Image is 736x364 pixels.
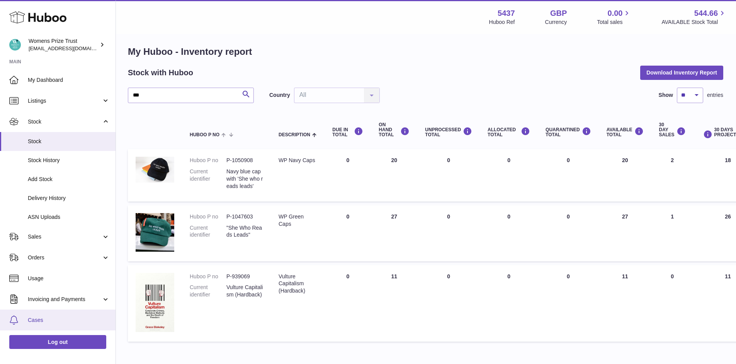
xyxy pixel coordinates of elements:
[417,149,480,201] td: 0
[651,149,694,201] td: 2
[28,118,102,125] span: Stock
[190,224,226,239] dt: Current identifier
[659,122,686,138] div: 30 DAY SALES
[128,46,723,58] h1: My Huboo - Inventory report
[279,132,310,137] span: Description
[136,157,174,183] img: product image
[28,97,102,105] span: Listings
[545,19,567,26] div: Currency
[28,138,110,145] span: Stock
[190,168,226,190] dt: Current identifier
[190,273,226,280] dt: Huboo P no
[9,335,106,349] a: Log out
[279,213,317,228] div: WP Green Caps
[28,254,102,261] span: Orders
[29,45,114,51] span: [EMAIL_ADDRESS][DOMAIN_NAME]
[28,76,110,84] span: My Dashboard
[28,275,110,282] span: Usage
[550,8,567,19] strong: GBP
[659,91,673,99] label: Show
[226,273,263,280] dd: P-939069
[597,8,631,26] a: 0.00 Total sales
[226,157,263,164] dd: P-1050908
[661,8,727,26] a: 544.66 AVAILABLE Stock Total
[371,265,417,342] td: 11
[599,149,651,201] td: 20
[498,8,515,19] strong: 5437
[597,19,631,26] span: Total sales
[28,317,110,324] span: Cases
[28,233,102,240] span: Sales
[128,68,193,78] h2: Stock with Huboo
[707,91,723,99] span: entries
[28,213,110,221] span: ASN Uploads
[28,176,110,183] span: Add Stock
[325,265,371,342] td: 0
[226,224,263,239] dd: "She Who Reads Leads"
[28,157,110,164] span: Stock History
[190,284,226,298] dt: Current identifier
[29,37,98,52] div: Womens Prize Trust
[28,195,110,202] span: Delivery History
[226,168,263,190] dd: Navy blue cap with 'She who reads leads'
[567,213,570,220] span: 0
[661,19,727,26] span: AVAILABLE Stock Total
[480,149,538,201] td: 0
[599,265,651,342] td: 11
[425,127,472,137] div: UNPROCESSED Total
[546,127,591,137] div: QUARANTINED Total
[269,91,290,99] label: Country
[379,122,410,138] div: ON HAND Total
[640,66,723,80] button: Download Inventory Report
[28,296,102,303] span: Invoicing and Payments
[694,8,718,19] span: 544.66
[488,127,530,137] div: ALLOCATED Total
[651,265,694,342] td: 0
[325,149,371,201] td: 0
[371,149,417,201] td: 20
[417,205,480,261] td: 0
[190,157,226,164] dt: Huboo P no
[607,127,644,137] div: AVAILABLE Total
[417,265,480,342] td: 0
[136,213,174,252] img: product image
[651,205,694,261] td: 1
[136,273,174,332] img: product image
[371,205,417,261] td: 27
[489,19,515,26] div: Huboo Ref
[599,205,651,261] td: 27
[567,273,570,279] span: 0
[325,205,371,261] td: 0
[480,265,538,342] td: 0
[226,213,263,220] dd: P-1047603
[480,205,538,261] td: 0
[279,157,317,164] div: WP Navy Caps
[567,157,570,163] span: 0
[608,8,623,19] span: 0.00
[9,39,21,51] img: info@womensprizeforfiction.co.uk
[190,132,219,137] span: Huboo P no
[279,273,317,295] div: Vulture Capitalism (Hardback)
[190,213,226,220] dt: Huboo P no
[332,127,363,137] div: DUE IN TOTAL
[226,284,263,298] dd: Vulture Capitalism (Hardback)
